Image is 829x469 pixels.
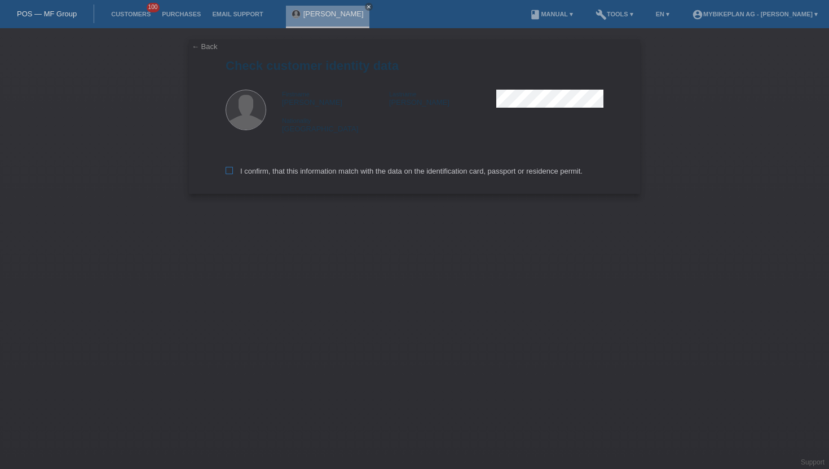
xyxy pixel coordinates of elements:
label: I confirm, that this information match with the data on the identification card, passport or resi... [226,167,583,175]
span: 100 [147,3,160,12]
a: buildTools ▾ [590,11,639,17]
a: EN ▾ [650,11,675,17]
div: [PERSON_NAME] [389,90,496,107]
a: Customers [105,11,156,17]
i: account_circle [692,9,703,20]
div: [GEOGRAPHIC_DATA] [282,116,389,133]
a: bookManual ▾ [524,11,579,17]
i: close [366,4,372,10]
a: close [365,3,373,11]
i: build [596,9,607,20]
span: Firstname [282,91,310,98]
i: book [530,9,541,20]
a: Support [801,458,824,466]
a: account_circleMybikeplan AG - [PERSON_NAME] ▾ [686,11,823,17]
div: [PERSON_NAME] [282,90,389,107]
span: Lastname [389,91,416,98]
a: POS — MF Group [17,10,77,18]
span: Nationality [282,117,311,124]
a: Purchases [156,11,206,17]
h1: Check customer identity data [226,59,603,73]
a: Email Support [206,11,268,17]
a: ← Back [192,42,218,51]
a: [PERSON_NAME] [303,10,364,18]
